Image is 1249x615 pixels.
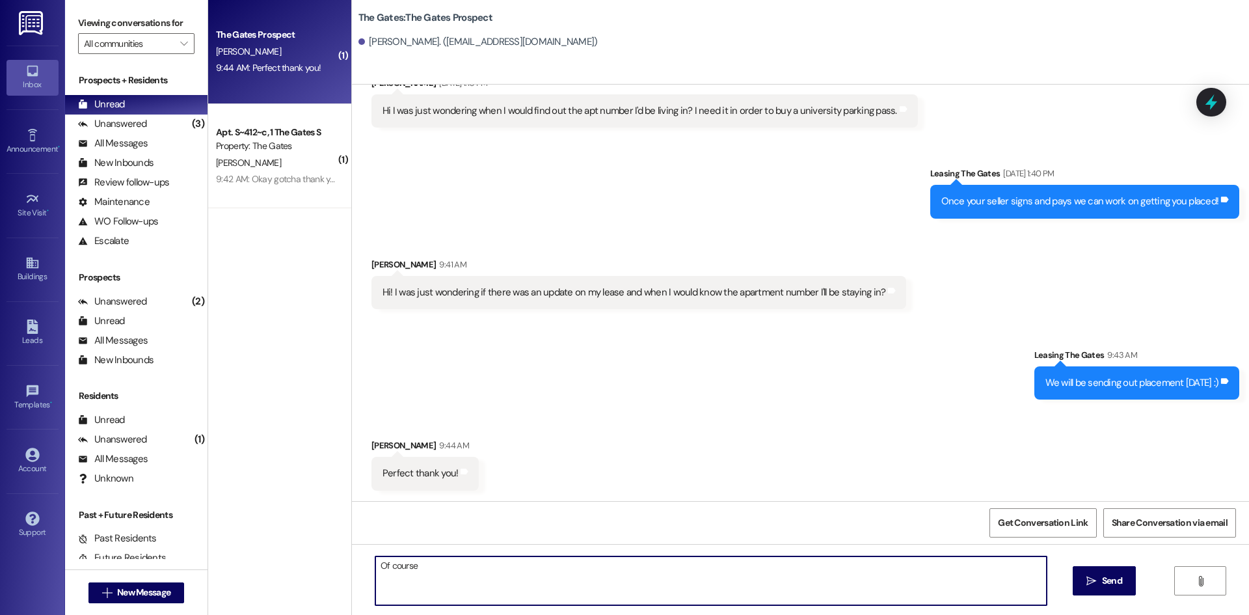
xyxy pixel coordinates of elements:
span: [PERSON_NAME] [216,157,281,169]
div: Past Residents [78,532,157,545]
div: (3) [189,114,208,134]
i:  [180,38,187,49]
a: Support [7,508,59,543]
div: WO Follow-ups [78,215,158,228]
span: Get Conversation Link [998,516,1088,530]
div: Maintenance [78,195,150,209]
input: All communities [84,33,174,54]
div: 9:41 AM [436,258,466,271]
div: Prospects + Residents [65,74,208,87]
b: The Gates: The Gates Prospect [358,11,492,25]
img: ResiDesk Logo [19,11,46,35]
div: (2) [189,292,208,312]
div: Unread [78,413,125,427]
button: Send [1073,566,1136,595]
div: 9:43 AM [1104,348,1136,362]
a: Inbox [7,60,59,95]
div: [PERSON_NAME] [371,439,479,457]
span: Send [1102,574,1122,588]
div: Unread [78,98,125,111]
a: Buildings [7,252,59,287]
div: Unanswered [78,117,147,131]
div: [PERSON_NAME] [371,76,918,94]
a: Account [7,444,59,479]
a: Site Visit • [7,188,59,223]
textarea: Of course [375,556,1047,605]
span: • [58,143,60,152]
div: Review follow-ups [78,176,169,189]
span: New Message [117,586,170,599]
div: Hi I was just wondering when I would find out the apt number I'd be living in? I need it in order... [383,104,897,118]
div: All Messages [78,452,148,466]
span: • [47,206,49,215]
div: Hi! I was just wondering if there was an update on my lease and when I would know the apartment n... [383,286,886,299]
div: Unanswered [78,433,147,446]
div: (1) [191,430,208,450]
span: [PERSON_NAME] [216,46,281,57]
div: The Gates Prospect [216,28,336,42]
div: 9:42 AM: Okay gotcha thank you! [216,173,342,185]
div: [PERSON_NAME] [371,258,907,276]
div: Unknown [78,472,133,485]
button: New Message [88,582,185,603]
div: Residents [65,389,208,403]
i:  [1086,576,1096,586]
div: All Messages [78,137,148,150]
button: Get Conversation Link [989,508,1096,538]
div: Unread [78,314,125,328]
div: We will be sending out placement [DATE] :) [1045,376,1219,390]
div: New Inbounds [78,353,154,367]
a: Templates • [7,380,59,415]
div: 9:44 AM [436,439,468,452]
div: [PERSON_NAME]. ([EMAIL_ADDRESS][DOMAIN_NAME]) [358,35,598,49]
div: All Messages [78,334,148,348]
div: Once your seller signs and pays we can work on getting you placed! [941,195,1219,208]
div: Perfect thank you! [383,467,459,480]
div: Property: The Gates [216,139,336,153]
div: Past + Future Residents [65,508,208,522]
span: Share Conversation via email [1112,516,1228,530]
div: Apt. S~412~c, 1 The Gates S [216,126,336,139]
div: Future Residents [78,551,166,565]
button: Share Conversation via email [1103,508,1236,538]
div: 9:44 AM: Perfect thank you! [216,62,321,74]
i:  [102,588,112,598]
div: Escalate [78,234,129,248]
a: Leads [7,316,59,351]
i:  [1196,576,1205,586]
div: New Inbounds [78,156,154,170]
div: [DATE] 1:40 PM [1000,167,1054,180]
span: • [50,398,52,407]
div: Leasing The Gates [930,167,1240,185]
div: Prospects [65,271,208,284]
div: Unanswered [78,295,147,308]
div: Leasing The Gates [1034,348,1240,366]
label: Viewing conversations for [78,13,195,33]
